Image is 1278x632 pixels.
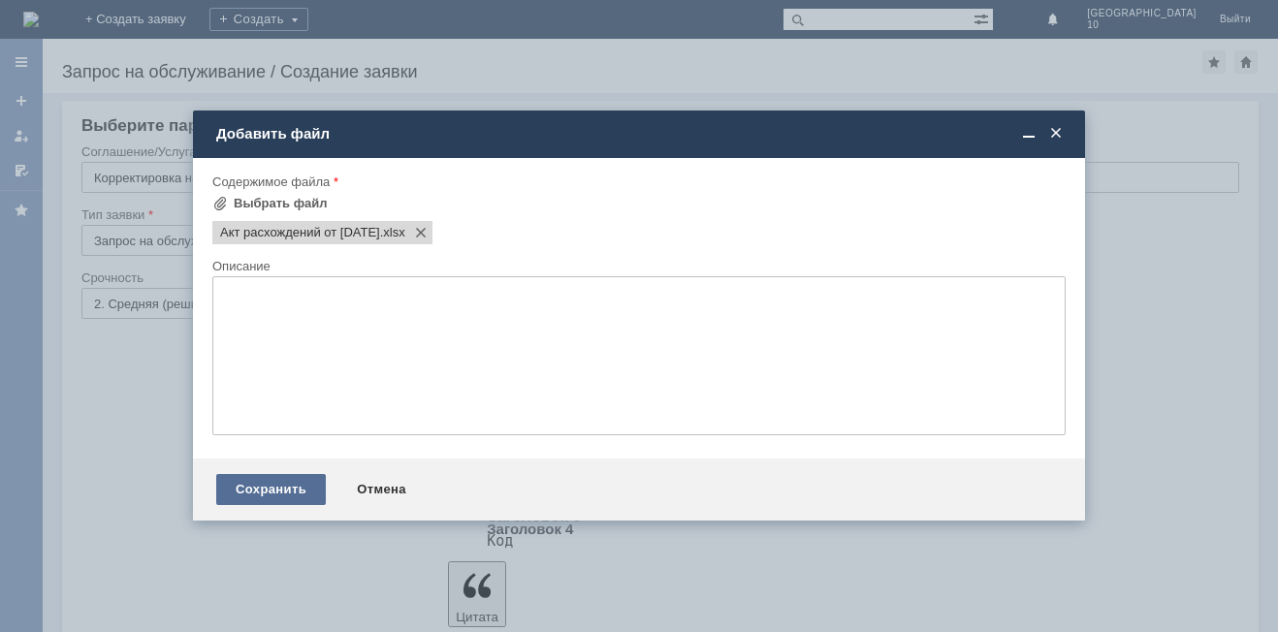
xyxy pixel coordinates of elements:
[216,125,1066,142] div: Добавить файл
[234,196,328,211] div: Выбрать файл
[1019,125,1038,142] span: Свернуть (Ctrl + M)
[380,225,405,240] span: Акт расхождений от 09.10.2025.xlsx
[220,225,380,240] span: Акт расхождений от 09.10.2025.xlsx
[212,175,1062,188] div: Содержимое файла
[212,260,1062,272] div: Описание
[1046,125,1066,142] span: Закрыть
[8,8,283,23] div: Брянск 10
[8,23,283,85] div: Акт Т2-2652 от [DATE] считать недействительным. Молочко для снятия макияжа БЕЛРОМАШ ромашковое 20...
